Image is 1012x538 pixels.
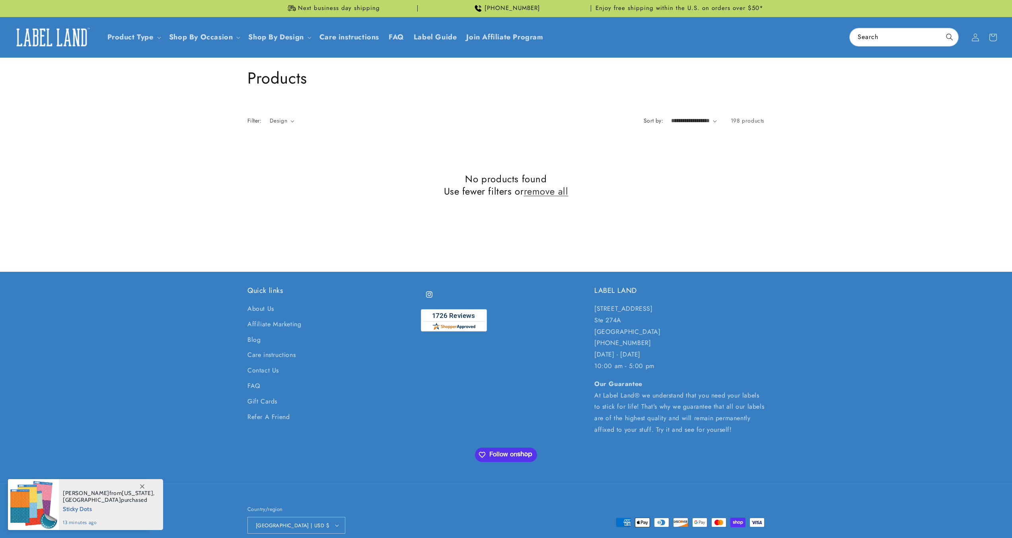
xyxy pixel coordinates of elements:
[731,117,765,125] span: 198 products
[247,505,345,513] h2: Country/region
[594,286,765,295] h2: LABEL LAND
[524,185,568,197] a: remove all
[247,286,418,295] h2: Quick links
[466,33,543,42] span: Join Affiliate Program
[63,490,155,503] span: from , purchased
[247,517,345,534] button: [GEOGRAPHIC_DATA] | USD $
[247,117,262,125] h2: Filter:
[247,303,274,317] a: About Us
[594,379,642,388] strong: Our Guarantee
[644,117,663,125] label: Sort by:
[932,504,1004,530] iframe: Gorgias live chat messenger
[248,32,304,42] a: Shop By Design
[594,378,765,436] p: At Label Land® we understand that you need your labels to stick for life! That's why we guarantee...
[315,28,384,47] a: Care instructions
[596,4,763,12] span: Enjoy free shipping within the U.S. on orders over $50*
[122,489,153,497] span: [US_STATE]
[409,28,462,47] a: Label Guide
[164,28,244,47] summary: Shop By Occasion
[256,522,329,530] span: [GEOGRAPHIC_DATA] | USD $
[941,28,958,46] button: Search
[247,347,296,363] a: Care instructions
[247,394,277,409] a: Gift Cards
[247,68,765,88] h1: Products
[243,28,314,47] summary: Shop By Design
[9,22,95,53] a: Label Land
[247,173,765,197] h2: No products found Use fewer filters or
[389,33,404,42] span: FAQ
[594,303,765,372] p: [STREET_ADDRESS] Ste 274A [GEOGRAPHIC_DATA] [PHONE_NUMBER] [DATE] - [DATE] 10:00 am - 5:00 pm
[247,317,301,332] a: Affiliate Marketing
[485,4,540,12] span: [PHONE_NUMBER]
[103,28,164,47] summary: Product Type
[461,28,548,47] a: Join Affiliate Program
[421,309,487,331] img: Customer Reviews
[63,489,109,497] span: [PERSON_NAME]
[63,496,121,503] span: [GEOGRAPHIC_DATA]
[247,378,261,394] a: FAQ
[414,33,457,42] span: Label Guide
[270,117,287,125] span: Design
[247,332,261,348] a: Blog
[247,409,290,425] a: Refer A Friend
[270,117,294,125] summary: Design (0 selected)
[169,33,233,42] span: Shop By Occasion
[384,28,409,47] a: FAQ
[298,4,380,12] span: Next business day shipping
[319,33,379,42] span: Care instructions
[12,25,91,50] img: Label Land
[107,32,154,42] a: Product Type
[247,363,279,378] a: Contact Us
